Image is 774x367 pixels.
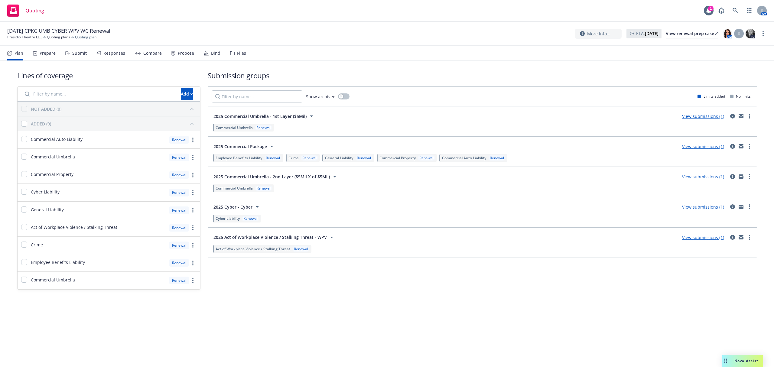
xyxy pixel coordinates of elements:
[216,155,262,161] span: Employee Benefits Liability
[212,110,317,122] button: 2025 Commercial Umbrella - 1st Layer ($5Mil)
[31,121,51,127] div: ADDED (9)
[103,51,125,56] div: Responses
[212,231,337,243] button: 2025 Act of Workplace Violence / Stalking Threat - WPV
[216,216,240,221] span: Cyber Liability
[255,125,272,130] div: Renewal
[293,246,309,252] div: Renewal
[213,174,330,180] span: 2025 Commercial Umbrella - 2nd Layer ($5Mil X of $5Mil)
[737,143,745,150] a: mail
[729,5,741,17] a: Search
[143,51,162,56] div: Compare
[715,5,727,17] a: Report a Bug
[237,51,246,56] div: Files
[31,224,117,230] span: Act of Workplace Violence / Stalking Threat
[489,155,505,161] div: Renewal
[189,259,197,267] a: more
[759,30,767,37] a: more
[442,155,486,161] span: Commercial Auto Liability
[379,155,416,161] span: Commercial Property
[708,6,714,11] div: 1
[636,30,659,37] span: ETA :
[682,204,724,210] a: View submissions (1)
[40,51,56,56] div: Prepare
[31,189,60,195] span: Cyber Liability
[212,140,277,152] button: 2025 Commercial Package
[746,234,753,241] a: more
[682,144,724,149] a: View submissions (1)
[737,234,745,241] a: mail
[288,155,299,161] span: Crime
[723,29,732,38] img: photo
[325,155,353,161] span: General Liability
[746,143,753,150] a: more
[301,155,318,161] div: Renewal
[682,235,724,240] a: View submissions (1)
[737,173,745,180] a: mail
[211,51,220,56] div: Bind
[31,136,83,142] span: Commercial Auto Liability
[178,51,194,56] div: Propose
[729,173,736,180] a: circleInformation
[17,70,200,80] h1: Lines of coverage
[682,113,724,119] a: View submissions (1)
[189,154,197,161] a: more
[213,143,267,150] span: 2025 Commercial Package
[216,125,253,130] span: Commercial Umbrella
[212,90,302,102] input: Filter by name...
[208,70,757,80] h1: Submission groups
[242,216,259,221] div: Renewal
[746,29,755,38] img: photo
[31,259,85,265] span: Employee Benefits Liability
[729,234,736,241] a: circleInformation
[21,88,177,100] input: Filter by name...
[169,206,189,214] div: Renewal
[212,171,340,183] button: 2025 Commercial Umbrella - 2nd Layer ($5Mil X of $5Mil)
[418,155,435,161] div: Renewal
[31,119,197,128] button: ADDED (9)
[306,93,336,100] span: Show archived
[169,136,189,144] div: Renewal
[25,8,44,13] span: Quoting
[255,186,272,191] div: Renewal
[737,112,745,120] a: mail
[213,204,252,210] span: 2025 Cyber - Cyber
[7,27,110,34] span: [DATE] CPKG UMB CYBER WPV WC Renewal
[746,173,753,180] a: more
[169,242,189,249] div: Renewal
[31,242,43,248] span: Crime
[72,51,87,56] div: Submit
[729,203,736,210] a: circleInformation
[729,143,736,150] a: circleInformation
[169,277,189,284] div: Renewal
[189,206,197,214] a: more
[682,174,724,180] a: View submissions (1)
[213,234,327,240] span: 2025 Act of Workplace Violence / Stalking Threat - WPV
[181,88,193,100] button: Add
[169,224,189,232] div: Renewal
[645,31,659,36] strong: [DATE]
[15,51,23,56] div: Plan
[734,358,758,363] span: Nova Assist
[31,154,75,160] span: Commercial Umbrella
[722,355,730,367] div: Drag to move
[698,94,725,99] div: Limits added
[730,94,751,99] div: No limits
[265,155,281,161] div: Renewal
[31,277,75,283] span: Commercial Umbrella
[729,112,736,120] a: circleInformation
[216,246,290,252] span: Act of Workplace Violence / Stalking Threat
[356,155,372,161] div: Renewal
[746,203,753,210] a: more
[5,2,47,19] a: Quoting
[666,29,718,38] a: View renewal prep case
[587,31,610,37] span: More info...
[169,154,189,161] div: Renewal
[47,34,70,40] a: Quoting plans
[189,242,197,249] a: more
[212,201,263,213] button: 2025 Cyber - Cyber
[737,203,745,210] a: mail
[31,106,61,112] div: NOT ADDED (0)
[7,34,42,40] a: Presidio Theatre LLC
